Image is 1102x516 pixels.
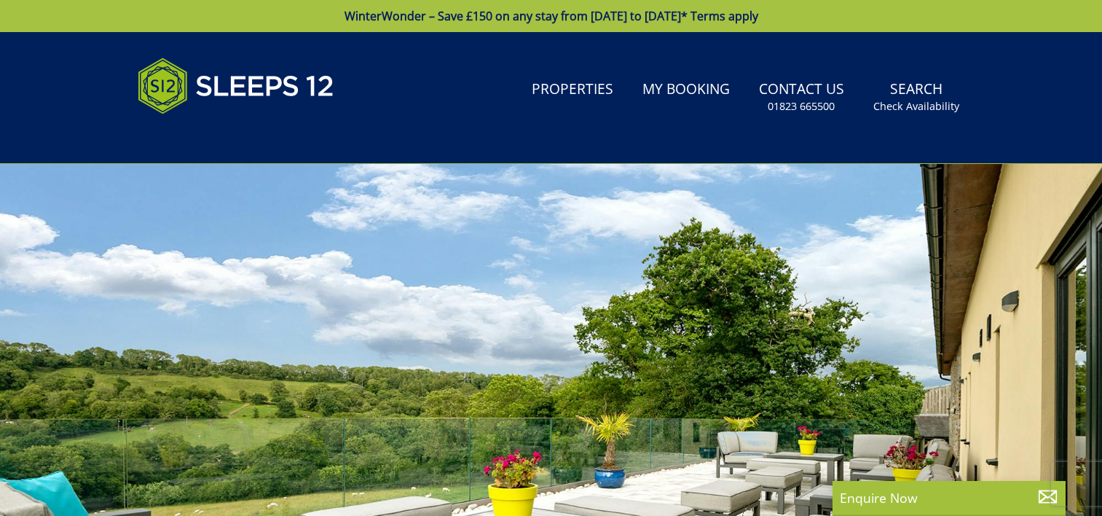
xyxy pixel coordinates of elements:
img: Sleeps 12 [138,50,334,122]
small: 01823 665500 [768,99,835,114]
small: Check Availability [873,99,959,114]
p: Enquire Now [840,488,1058,507]
iframe: Customer reviews powered by Trustpilot [130,131,283,144]
a: Properties [526,74,619,106]
a: SearchCheck Availability [867,74,965,121]
a: Contact Us01823 665500 [753,74,850,121]
a: My Booking [637,74,736,106]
